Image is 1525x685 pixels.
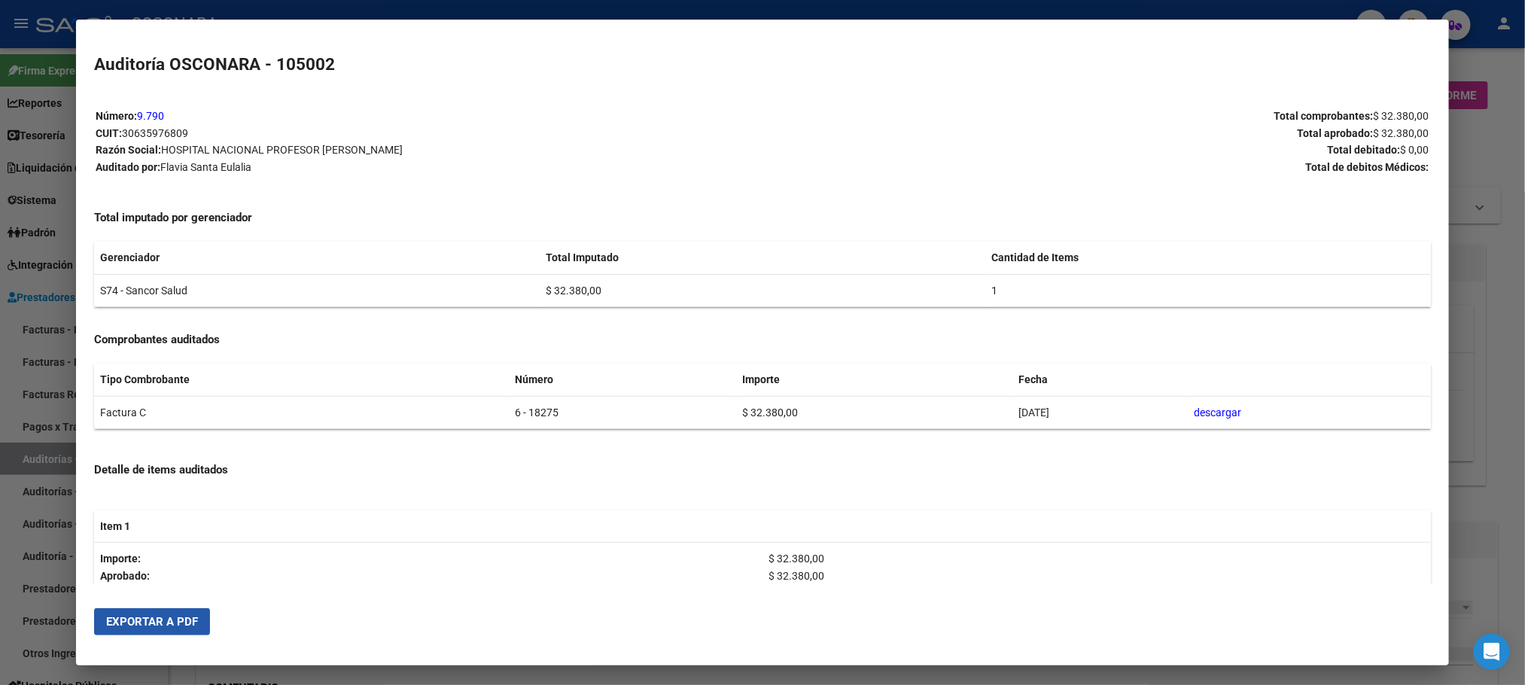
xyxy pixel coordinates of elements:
[509,396,736,429] td: 6 - 18275
[100,568,756,585] p: Aprobado:
[985,274,1431,307] td: 1
[122,127,188,139] span: 30635976809
[1374,127,1429,139] span: $ 32.380,00
[985,242,1431,274] th: Cantidad de Items
[96,125,762,142] p: CUIT:
[763,108,1429,125] p: Total comprobantes:
[763,159,1429,176] p: Total de debitos Médicos:
[161,144,403,156] span: HOSPITAL NACIONAL PROFESOR [PERSON_NAME]
[160,161,251,173] span: Flavia Santa Eulalia
[1401,144,1429,156] span: $ 0,00
[769,568,1425,585] p: $ 32.380,00
[763,125,1429,142] p: Total aprobado:
[540,274,985,307] td: $ 32.380,00
[540,242,985,274] th: Total Imputado
[94,331,1430,349] h4: Comprobantes auditados
[94,608,210,635] button: Exportar a PDF
[96,142,762,159] p: Razón Social:
[94,274,540,307] td: S74 - Sancor Salud
[100,550,756,568] p: Importe:
[1013,396,1189,429] td: [DATE]
[736,364,1012,396] th: Importe
[137,110,164,122] a: 9.790
[1194,406,1241,419] a: descargar
[94,209,1430,227] h4: Total imputado por gerenciador
[106,615,198,629] span: Exportar a PDF
[96,159,762,176] p: Auditado por:
[94,396,509,429] td: Factura C
[94,52,1430,78] h2: Auditoría OSCONARA - 105002
[1474,634,1510,670] div: Open Intercom Messenger
[1013,364,1189,396] th: Fecha
[1374,110,1429,122] span: $ 32.380,00
[96,108,762,125] p: Número:
[94,242,540,274] th: Gerenciador
[769,550,1425,568] p: $ 32.380,00
[509,364,736,396] th: Número
[763,142,1429,159] p: Total debitado:
[100,520,130,532] strong: Item 1
[94,364,509,396] th: Tipo Combrobante
[736,396,1012,429] td: $ 32.380,00
[94,461,1430,479] h4: Detalle de items auditados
